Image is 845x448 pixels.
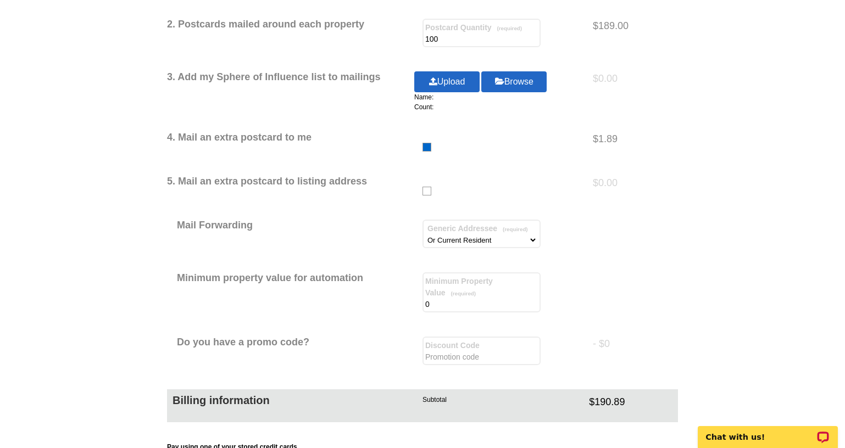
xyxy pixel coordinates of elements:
span: (required) [492,25,522,31]
h2: 5. Mail an extra postcard to listing address [167,176,423,188]
input: Promotion code [425,351,538,362]
div: $189.00 [593,19,678,33]
a: Browse [481,71,547,92]
h2: 2. Postcards mailed around each property [167,19,423,31]
h2: Do you have a promo code? [177,337,423,349]
label: Postcard Quantity [425,22,538,33]
label: Discount Code [425,340,538,351]
h2: 3. Add my Sphere of Influence list to mailings [167,71,423,83]
a: Upload [414,71,480,92]
span: (required) [446,290,476,296]
input: Quantity of postcards, minimum of 25 [425,33,538,44]
span: (required) [497,226,528,232]
div: $0.00 [593,71,678,86]
h2: 4. Mail an extra postcard to me [167,132,423,144]
div: Name: Count: [414,92,601,112]
h2: Mail Forwarding [177,220,423,232]
iframe: LiveChat chat widget [691,413,845,448]
span: Subtotal [423,396,447,404]
label: Minimum Property Value [425,276,538,299]
span: $190.89 [589,396,625,407]
h1: Billing information [173,395,423,406]
div: - $0 [593,337,678,351]
div: $1.89 [593,132,678,147]
h2: Minimum property value for automation [177,272,423,284]
div: $0.00 [593,176,678,191]
label: Generic Addressee [427,223,528,234]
